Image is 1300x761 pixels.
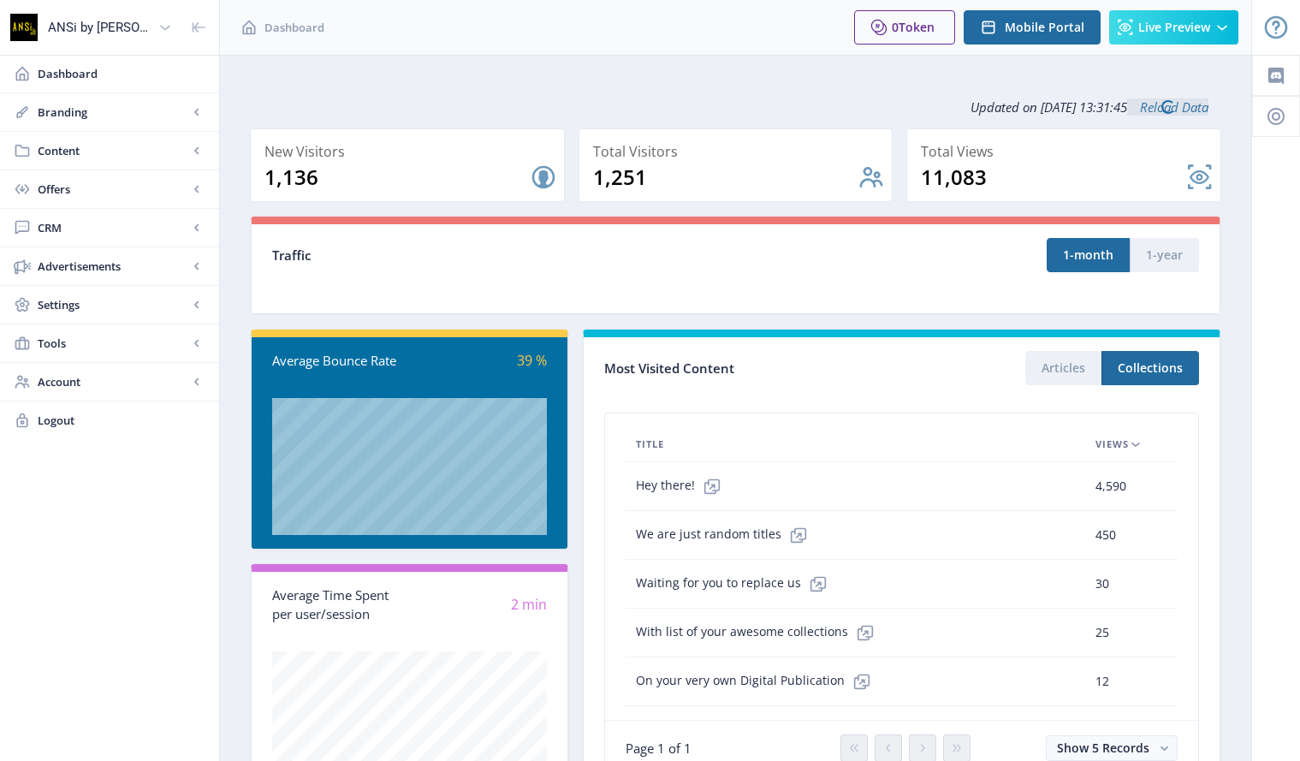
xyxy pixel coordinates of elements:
button: Live Preview [1109,10,1238,45]
span: Token [899,19,935,35]
span: Logout [38,412,205,429]
button: Mobile Portal [964,10,1101,45]
div: 11,083 [921,163,1186,191]
div: New Visitors [264,140,557,163]
span: Settings [38,296,188,313]
span: CRM [38,219,188,236]
button: Collections [1101,351,1199,385]
span: 450 [1095,525,1116,545]
span: Account [38,373,188,390]
div: 1,251 [593,163,858,191]
button: 0Token [854,10,955,45]
button: Articles [1025,351,1101,385]
button: 1-month [1047,238,1130,272]
span: 12 [1095,671,1109,692]
span: Page 1 of 1 [626,740,692,757]
span: 30 [1095,574,1109,594]
div: Traffic [272,246,736,265]
span: Show 5 Records [1057,740,1149,756]
span: Dashboard [264,19,324,36]
span: Hey there! [636,469,729,503]
div: Updated on [DATE] 13:31:45 [250,86,1221,128]
span: Offers [38,181,188,198]
span: Advertisements [38,258,188,275]
div: ANSi by [PERSON_NAME] [48,9,151,46]
img: properties.app_icon.png [10,14,38,41]
button: Show 5 Records [1046,735,1178,761]
span: Branding [38,104,188,121]
div: Total Views [921,140,1214,163]
div: 1,136 [264,163,530,191]
span: 25 [1095,622,1109,643]
span: Live Preview [1138,21,1210,34]
button: 1-year [1130,238,1199,272]
span: With list of your awesome collections [636,615,882,650]
a: Reload Data [1127,98,1208,116]
span: Title [636,434,664,455]
span: Waiting for you to replace us [636,567,835,601]
span: Content [38,142,188,159]
div: Most Visited Content [604,355,901,382]
span: On your very own Digital Publication [636,664,879,699]
span: 39 % [517,351,547,370]
span: 4,590 [1095,476,1126,496]
span: We are just random titles [636,518,816,552]
div: Average Bounce Rate [272,351,410,371]
div: Average Time Spent per user/session [272,586,410,624]
span: Dashboard [38,65,205,82]
div: 2 min [410,595,548,615]
span: Mobile Portal [1005,21,1084,34]
span: Views [1095,434,1129,455]
span: Tools [38,335,188,352]
div: Total Visitors [593,140,886,163]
